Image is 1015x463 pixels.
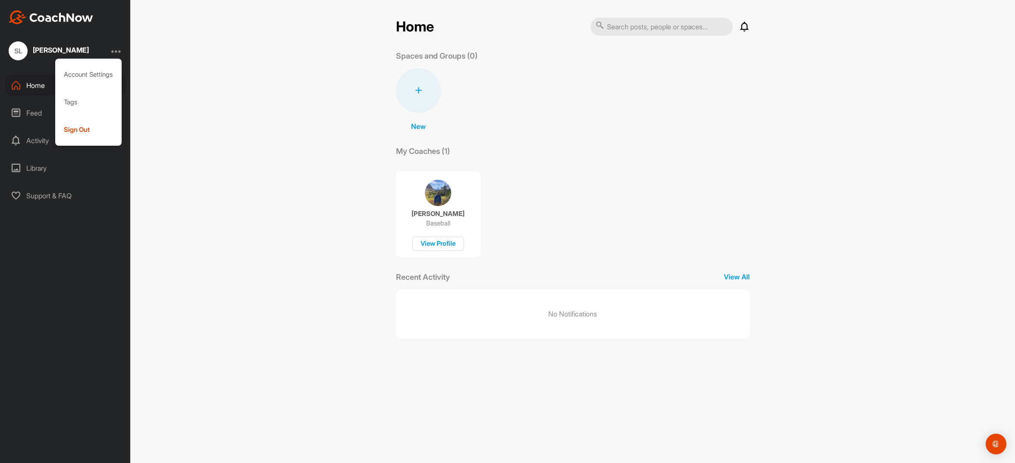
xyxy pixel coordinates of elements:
[425,180,451,206] img: coach avatar
[411,121,426,131] p: New
[426,219,450,228] p: Baseball
[55,88,122,116] div: Tags
[396,19,434,35] h2: Home
[412,237,464,251] div: View Profile
[33,47,89,53] div: [PERSON_NAME]
[986,434,1006,454] div: Open Intercom Messenger
[5,185,126,206] div: Support & FAQ
[724,272,750,282] p: View All
[396,145,450,157] p: My Coaches (1)
[5,157,126,179] div: Library
[55,116,122,144] div: Sign Out
[396,50,478,62] p: Spaces and Groups (0)
[412,210,465,218] p: [PERSON_NAME]
[5,102,126,124] div: Feed
[9,10,93,24] img: CoachNow
[591,18,733,36] input: Search posts, people or spaces...
[5,75,126,96] div: Home
[55,61,122,88] div: Account Settings
[9,41,28,60] div: SL
[396,271,450,283] p: Recent Activity
[548,309,597,319] p: No Notifications
[5,130,126,151] div: Activity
